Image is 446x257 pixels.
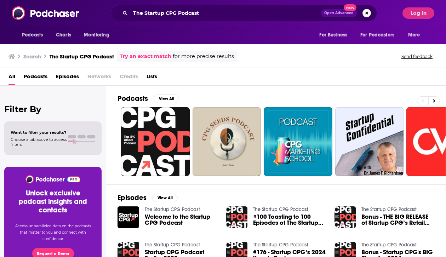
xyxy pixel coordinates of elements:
[11,130,67,135] span: Want to filter your results?
[356,28,405,42] button: open menu
[226,206,247,228] img: #100 Toasting to 100 Episodes of The Startup CPG Podcast with Our Favorite Moments
[111,5,377,21] div: Search podcasts, credits, & more...
[25,175,81,183] img: Podchaser - Follow, Share and Rate Podcasts
[334,206,356,228] img: Bonus - THE BIG RELEASE of Startup CPG’s Retail Sales Tracker
[324,11,354,15] span: Open Advanced
[11,137,67,147] span: Choose a tab above to access filters.
[84,30,109,40] span: Monitoring
[118,193,147,202] h2: Episodes
[314,28,356,42] button: open menu
[402,7,434,19] button: Log In
[118,193,178,202] a: EpisodesView All
[145,242,200,248] a: The Startup CPG Podcast
[154,95,179,103] button: View All
[13,189,93,215] h3: Unlock exclusive podcast insights and contacts
[4,104,102,114] h2: Filter By
[120,71,138,85] span: Credits
[87,71,111,85] span: Networks
[56,71,79,85] a: Episodes
[253,242,308,248] a: The Startup CPG Podcast
[403,28,429,42] button: open menu
[22,30,43,40] span: Podcasts
[79,28,118,42] button: open menu
[118,94,179,103] a: PodcastsView All
[23,53,41,60] h3: Search
[13,223,93,242] p: Access unparalleled data on the podcasts that matter to you and connect with confidence.
[344,4,356,11] span: New
[408,30,420,40] span: More
[147,71,157,85] a: Lists
[56,30,71,40] span: Charts
[360,30,394,40] span: For Podcasters
[17,28,52,42] button: open menu
[120,52,171,61] a: Try an exact match
[361,206,417,212] a: The Startup CPG Podcast
[51,28,75,42] a: Charts
[24,71,47,85] a: Podcasts
[253,214,326,226] a: #100 Toasting to 100 Episodes of The Startup CPG Podcast with Our Favorite Moments
[118,206,139,228] img: Welcome to the Startup CPG Podcast
[319,30,347,40] span: For Business
[173,52,234,61] span: for more precise results
[8,71,15,85] a: All
[12,6,80,20] img: Podchaser - Follow, Share and Rate Podcasts
[253,206,308,212] a: The Startup CPG Podcast
[399,53,435,59] button: Send feedback
[145,214,218,226] a: Welcome to the Startup CPG Podcast
[152,194,178,202] button: View All
[118,94,148,103] h2: Podcasts
[361,242,417,248] a: The Startup CPG Podcast
[321,9,357,17] button: Open AdvancedNew
[130,7,321,19] input: Search podcasts, credits, & more...
[361,214,434,226] a: Bonus - THE BIG RELEASE of Startup CPG’s Retail Sales Tracker
[145,206,200,212] a: The Startup CPG Podcast
[50,53,114,60] h3: The Startup CPG Podcast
